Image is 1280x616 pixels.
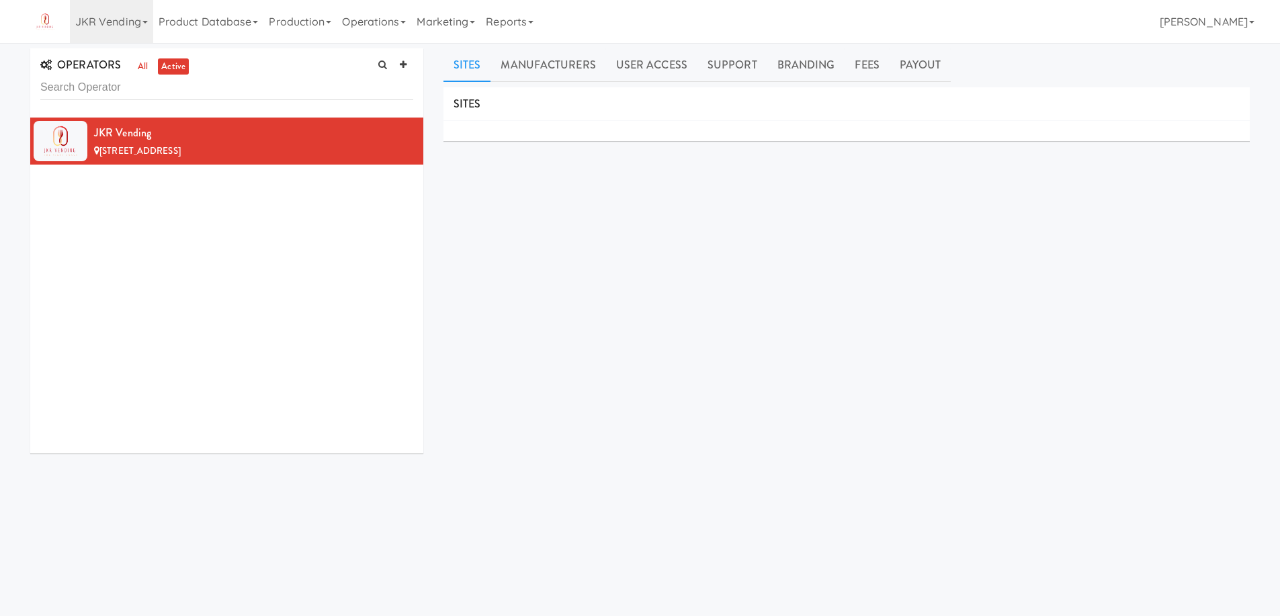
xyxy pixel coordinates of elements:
[890,48,951,82] a: Payout
[767,48,845,82] a: Branding
[158,58,189,75] a: active
[40,75,413,100] input: Search Operator
[845,48,889,82] a: Fees
[606,48,697,82] a: User Access
[30,10,60,34] img: Micromart
[490,48,605,82] a: Manufacturers
[94,123,413,143] div: JKR Vending
[99,144,181,157] span: [STREET_ADDRESS]
[30,118,423,165] li: JKR Vending[STREET_ADDRESS]
[40,57,121,73] span: OPERATORS
[697,48,767,82] a: Support
[454,96,481,112] span: SITES
[443,48,491,82] a: Sites
[134,58,151,75] a: all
